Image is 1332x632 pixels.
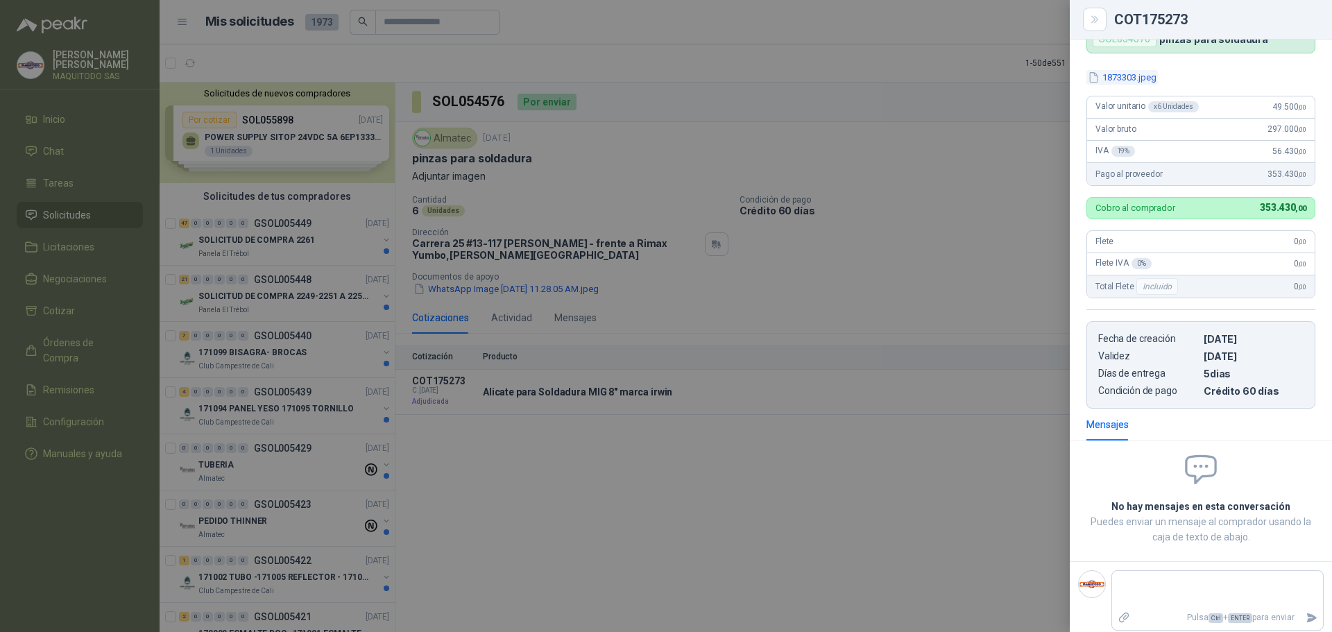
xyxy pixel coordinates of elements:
span: 297.000 [1267,124,1306,134]
button: 1873303.jpeg [1086,70,1158,85]
span: ,00 [1298,171,1306,178]
div: COT175273 [1114,12,1315,26]
span: ,00 [1298,238,1306,246]
span: 353.430 [1260,202,1306,213]
h2: No hay mensajes en esta conversación [1086,499,1315,514]
span: Pago al proveedor [1095,169,1163,179]
p: Validez [1098,350,1198,362]
span: 49.500 [1272,102,1306,112]
span: ,00 [1298,126,1306,133]
span: ENTER [1228,613,1252,623]
span: Flete [1095,237,1113,246]
label: Adjuntar archivos [1112,606,1136,630]
div: x 6 Unidades [1148,101,1199,112]
p: Condición de pago [1098,385,1198,397]
div: Mensajes [1086,417,1129,432]
p: Cobro al comprador [1095,203,1175,212]
span: Total Flete [1095,278,1181,295]
span: ,00 [1298,103,1306,111]
p: Fecha de creación [1098,333,1198,345]
div: Incluido [1136,278,1178,295]
p: [DATE] [1204,350,1304,362]
span: 0 [1294,259,1306,268]
span: 0 [1294,237,1306,246]
span: 0 [1294,282,1306,291]
img: Company Logo [1079,571,1105,597]
p: Días de entrega [1098,368,1198,379]
button: Close [1086,11,1103,28]
span: ,00 [1298,148,1306,155]
p: Crédito 60 días [1204,385,1304,397]
span: ,00 [1298,260,1306,268]
span: Valor unitario [1095,101,1199,112]
span: 353.430 [1267,169,1306,179]
div: 0 % [1132,258,1152,269]
span: 56.430 [1272,146,1306,156]
span: ,00 [1295,204,1306,213]
span: Ctrl [1209,613,1223,623]
span: IVA [1095,146,1135,157]
button: Enviar [1300,606,1323,630]
span: Flete IVA [1095,258,1152,269]
span: Valor bruto [1095,124,1136,134]
p: [DATE] [1204,333,1304,345]
p: 5 dias [1204,368,1304,379]
p: Puedes enviar un mensaje al comprador usando la caja de texto de abajo. [1086,514,1315,545]
div: 19 % [1111,146,1136,157]
p: Pulsa + para enviar [1136,606,1301,630]
span: ,00 [1298,283,1306,291]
